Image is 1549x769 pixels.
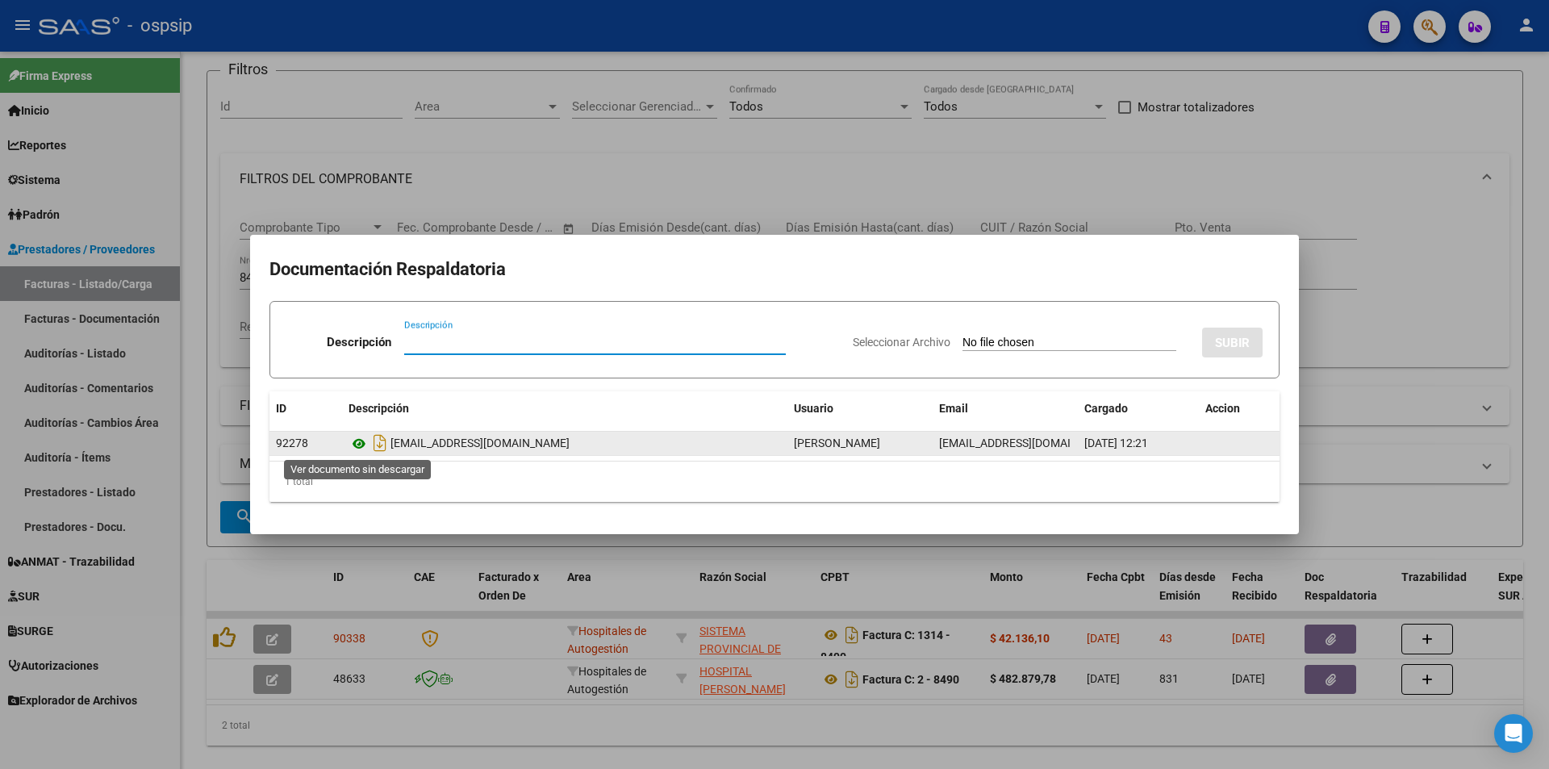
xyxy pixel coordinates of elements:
[933,391,1078,426] datatable-header-cell: Email
[1084,402,1128,415] span: Cargado
[787,391,933,426] datatable-header-cell: Usuario
[269,391,342,426] datatable-header-cell: ID
[1084,437,1148,449] span: [DATE] 12:21
[1215,336,1250,350] span: SUBIR
[269,254,1280,285] h2: Documentación Respaldatoria
[370,430,390,456] i: Descargar documento
[327,333,391,352] p: Descripción
[794,437,880,449] span: [PERSON_NAME]
[269,462,1280,502] div: 1 total
[1494,714,1533,753] div: Open Intercom Messenger
[1205,402,1240,415] span: Accion
[342,391,787,426] datatable-header-cell: Descripción
[1199,391,1280,426] datatable-header-cell: Accion
[349,402,409,415] span: Descripción
[1202,328,1263,357] button: SUBIR
[853,336,950,349] span: Seleccionar Archivo
[939,437,1118,449] span: [EMAIL_ADDRESS][DOMAIN_NAME]
[349,430,781,456] div: [EMAIL_ADDRESS][DOMAIN_NAME]
[794,402,833,415] span: Usuario
[1078,391,1199,426] datatable-header-cell: Cargado
[939,402,968,415] span: Email
[276,402,286,415] span: ID
[276,437,308,449] span: 92278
